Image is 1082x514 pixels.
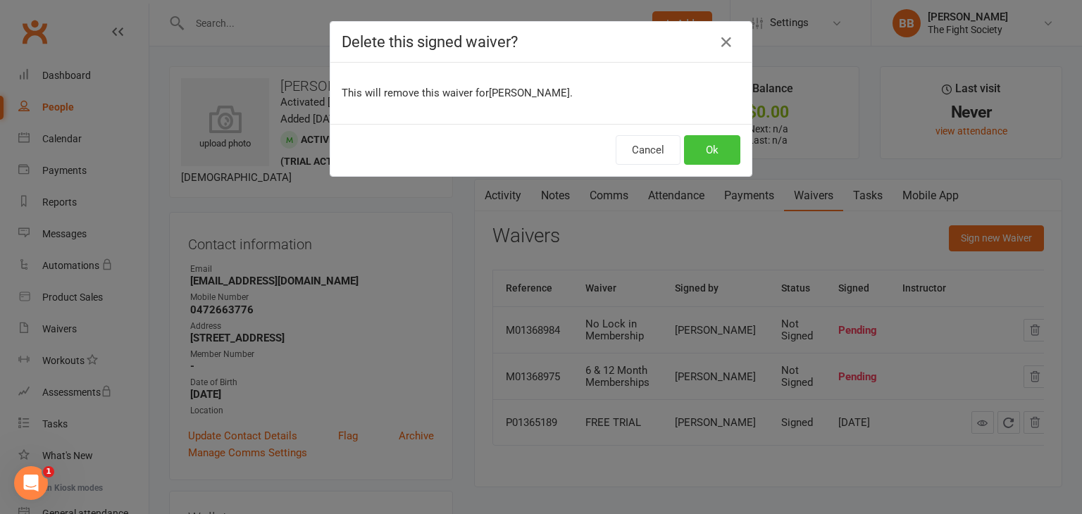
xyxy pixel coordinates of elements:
[684,135,740,165] button: Ok
[14,466,48,500] iframe: Intercom live chat
[342,33,740,51] h4: Delete this signed waiver?
[43,466,54,477] span: 1
[616,135,680,165] button: Cancel
[342,84,740,101] p: This will remove this waiver for [PERSON_NAME] .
